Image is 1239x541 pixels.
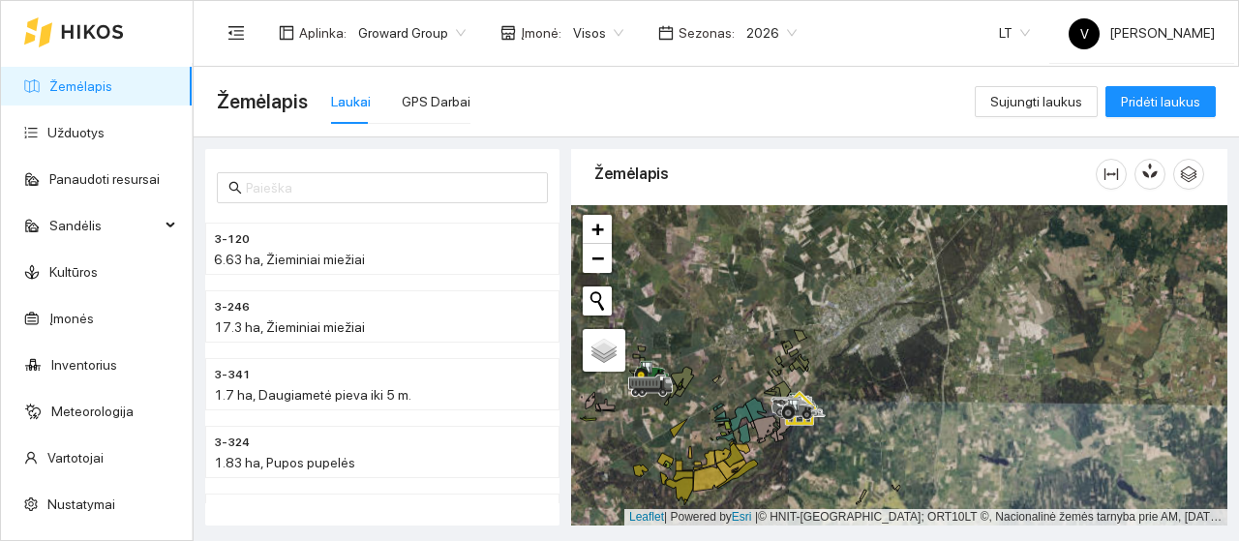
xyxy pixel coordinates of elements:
span: 1.7 ha, Daugiametė pieva iki 5 m. [214,387,411,403]
button: Initiate a new search [583,286,612,316]
span: Įmonė : [521,22,561,44]
div: Žemėlapis [594,146,1096,201]
span: Groward Group [358,18,466,47]
span: 3-324 [214,434,250,452]
span: 3-120 [214,230,250,249]
span: LT [999,18,1030,47]
a: Nustatymai [47,496,115,512]
span: calendar [658,25,674,41]
span: − [591,246,604,270]
a: Panaudoti resursai [49,171,160,187]
span: 17.3 ha, Žieminiai miežiai [214,319,365,335]
a: Zoom in [583,215,612,244]
a: Užduotys [47,125,105,140]
span: search [228,181,242,195]
button: column-width [1096,159,1127,190]
span: Sujungti laukus [990,91,1082,112]
span: 1.83 ha, Pupos pupelės [214,455,355,470]
span: 3-246 [214,298,250,316]
span: column-width [1097,166,1126,182]
a: Žemėlapis [49,78,112,94]
a: Esri [732,510,752,524]
span: + [591,217,604,241]
span: Aplinka : [299,22,347,44]
div: GPS Darbai [402,91,470,112]
button: menu-fold [217,14,256,52]
a: Pridėti laukus [1105,94,1216,109]
span: shop [500,25,516,41]
div: Laukai [331,91,371,112]
a: Vartotojai [47,450,104,466]
a: Meteorologija [51,404,134,419]
button: Sujungti laukus [975,86,1098,117]
span: 2026 [746,18,797,47]
span: | [755,510,758,524]
a: Inventorius [51,357,117,373]
span: 6.63 ha, Žieminiai miežiai [214,252,365,267]
button: Pridėti laukus [1105,86,1216,117]
span: Sandėlis [49,206,160,245]
a: Sujungti laukus [975,94,1098,109]
span: menu-fold [227,24,245,42]
input: Paieška [246,177,536,198]
a: Įmonės [49,311,94,326]
a: Layers [583,329,625,372]
span: 3-341 [214,366,251,384]
a: Kultūros [49,264,98,280]
span: V [1080,18,1089,49]
span: Visos [573,18,623,47]
div: | Powered by © HNIT-[GEOGRAPHIC_DATA]; ORT10LT ©, Nacionalinė žemės tarnyba prie AM, [DATE]-[DATE] [624,509,1227,526]
a: Zoom out [583,244,612,273]
span: layout [279,25,294,41]
span: Sezonas : [679,22,735,44]
a: Leaflet [629,510,664,524]
span: 3-308 [214,501,251,520]
span: Pridėti laukus [1121,91,1200,112]
span: Žemėlapis [217,86,308,117]
span: [PERSON_NAME] [1069,25,1215,41]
